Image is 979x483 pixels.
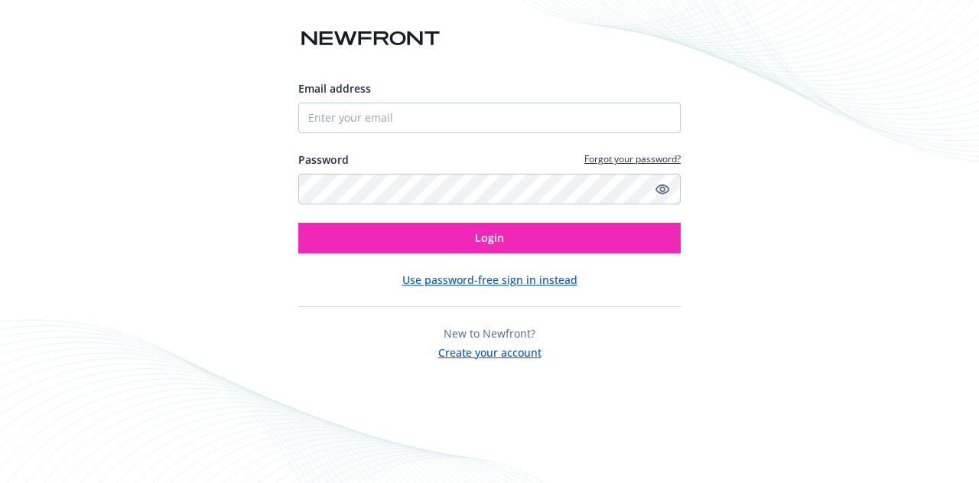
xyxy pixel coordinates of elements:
label: Password [298,152,349,168]
button: Use password-free sign in instead [402,272,577,288]
span: New to Newfront? [444,326,535,341]
input: Enter your email [298,103,681,133]
button: Create your account [438,341,542,361]
a: Show password [653,180,672,198]
img: Newfront logo [298,25,443,52]
a: Forgot your password? [584,152,681,165]
span: Email address [298,81,371,96]
button: Login [298,223,681,253]
input: Enter your password [298,174,681,204]
span: Login [475,230,504,245]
